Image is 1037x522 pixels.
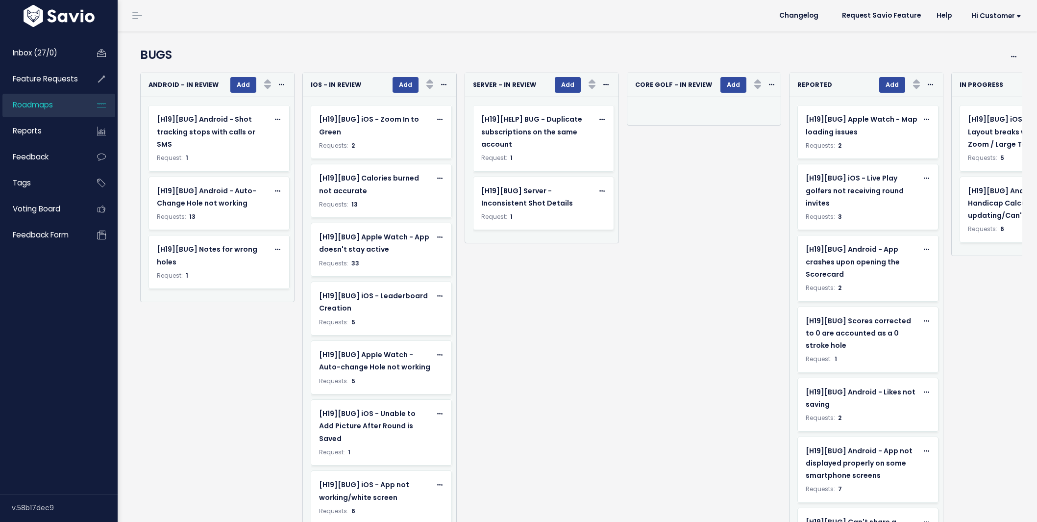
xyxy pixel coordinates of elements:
span: 1 [835,355,837,363]
span: Requests: [319,377,348,385]
span: Feedback form [13,230,69,240]
span: [H19][BUG] Android - Shot tracking stops with calls or SMS [157,114,255,149]
span: 5 [1000,154,1004,162]
strong: Server - in review [473,80,536,89]
span: Roadmaps [13,100,53,110]
span: 33 [351,259,359,267]
span: Request: [319,448,345,456]
span: [H19][BUG] Notes for wrong holes [157,244,257,266]
span: [H19][BUG] Apple Watch - Map loading issues [806,114,917,136]
span: Requests: [319,259,348,267]
span: Reports [13,126,42,136]
span: 2 [838,414,841,422]
span: Request: [481,154,507,162]
span: Requests: [806,414,835,422]
a: [H19][BUG] Apple Watch - App doesn't stay active [319,231,431,256]
span: Request: [157,154,183,162]
span: 1 [186,271,188,280]
span: Feedback [13,152,49,162]
span: [H19][BUG] Android - App crashes upon opening the Scorecard [806,244,900,279]
span: Request: [806,355,832,363]
span: Voting Board [13,204,60,214]
span: 6 [351,507,355,515]
span: 6 [1000,225,1004,233]
span: [H19][BUG] Calories burned not accurate [319,173,419,195]
span: Changelog [779,12,818,19]
span: Requests: [319,507,348,515]
a: [H19][BUG] Apple Watch - Map loading issues [806,113,918,138]
span: [H19][BUG] iOS - Unable to Add Picture After Round is Saved [319,409,416,443]
span: [H19][BUG] iOS - Leaderboard Creation [319,291,428,313]
a: Feedback [2,146,81,168]
span: Tags [13,178,31,188]
span: 13 [189,212,196,221]
a: [H19][BUG] iOS - App not working/white screen [319,479,431,503]
h4: BUGS [140,46,948,64]
a: Hi Customer [960,8,1029,24]
span: Requests: [806,212,835,221]
a: [H19][BUG] Server - Inconsistent Shot Details [481,185,593,209]
span: [H19][BUG] iOS - Zoom In to Green [319,114,419,136]
a: Reports [2,120,81,142]
span: 2 [838,141,841,150]
span: [H19][BUG] Android - Auto-Change Hole not working [157,186,256,208]
span: Requests: [319,318,348,326]
span: Request: [157,271,183,280]
button: Add [879,77,905,93]
span: Requests: [806,485,835,493]
span: Feature Requests [13,74,78,84]
span: Requests: [968,225,997,233]
a: [H19][BUG] Calories burned not accurate [319,172,431,197]
strong: REPORTED [797,80,832,89]
span: Requests: [968,154,997,162]
strong: iOS - in review [311,80,361,89]
span: 3 [838,212,842,221]
a: [H19][HELP] BUG - Duplicate subscriptions on the same account [481,113,593,151]
span: Requests: [806,284,835,292]
span: Hi Customer [971,12,1021,20]
a: Tags [2,172,81,194]
button: Add [393,77,419,93]
span: Request: [481,212,507,221]
span: 13 [351,200,358,209]
span: 1 [186,154,188,162]
span: [H19][BUG] Android - App not displayed properly on some smartphone screens [806,446,913,480]
button: Add [230,77,256,93]
strong: Android - in review [148,80,219,89]
img: logo-white.9d6f32f41409.svg [21,5,97,27]
a: Request Savio Feature [834,8,929,23]
a: Help [929,8,960,23]
a: Inbox (27/0) [2,42,81,64]
span: 2 [351,141,355,150]
a: [H19][BUG] Android - Likes not saving [806,386,918,411]
a: Roadmaps [2,94,81,116]
span: 7 [838,485,842,493]
span: [H19][BUG] Android - Likes not saving [806,387,915,409]
a: [H19][BUG] iOS - Live Play golfers not receiving round invites [806,172,918,209]
span: Requests: [806,141,835,150]
a: [H19][BUG] Apple Watch - Auto-change Hole not working [319,349,431,373]
a: [H19][BUG] iOS - Zoom In to Green [319,113,431,138]
a: Feedback form [2,224,81,246]
a: [H19][BUG] Notes for wrong holes [157,243,269,268]
a: Voting Board [2,198,81,220]
strong: CORE Golf - in review [635,80,712,89]
span: 1 [510,212,513,221]
button: Add [555,77,581,93]
span: [H19][BUG] Scores corrected to 0 are accounted as a 0 stroke hole [806,316,911,350]
span: [H19][BUG] Server - Inconsistent Shot Details [481,186,573,208]
span: Requests: [319,141,348,150]
span: [H19][BUG] iOS - Live Play golfers not receiving round invites [806,173,904,208]
a: [H19][BUG] Android - App crashes upon opening the Scorecard [806,243,918,281]
span: [H19][HELP] BUG - Duplicate subscriptions on the same account [481,114,582,149]
a: [H19][BUG] Android - Shot tracking stops with calls or SMS [157,113,269,151]
strong: IN PROGRESS [960,80,1003,89]
a: Feature Requests [2,68,81,90]
button: Add [720,77,746,93]
span: Requests: [157,212,186,221]
span: [H19][BUG] iOS - App not working/white screen [319,480,409,502]
a: [H19][BUG] iOS - Unable to Add Picture After Round is Saved [319,408,431,445]
div: v.58b17dec9 [12,495,118,521]
a: [H19][BUG] Android - Auto-Change Hole not working [157,185,269,209]
span: Inbox (27/0) [13,48,57,58]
